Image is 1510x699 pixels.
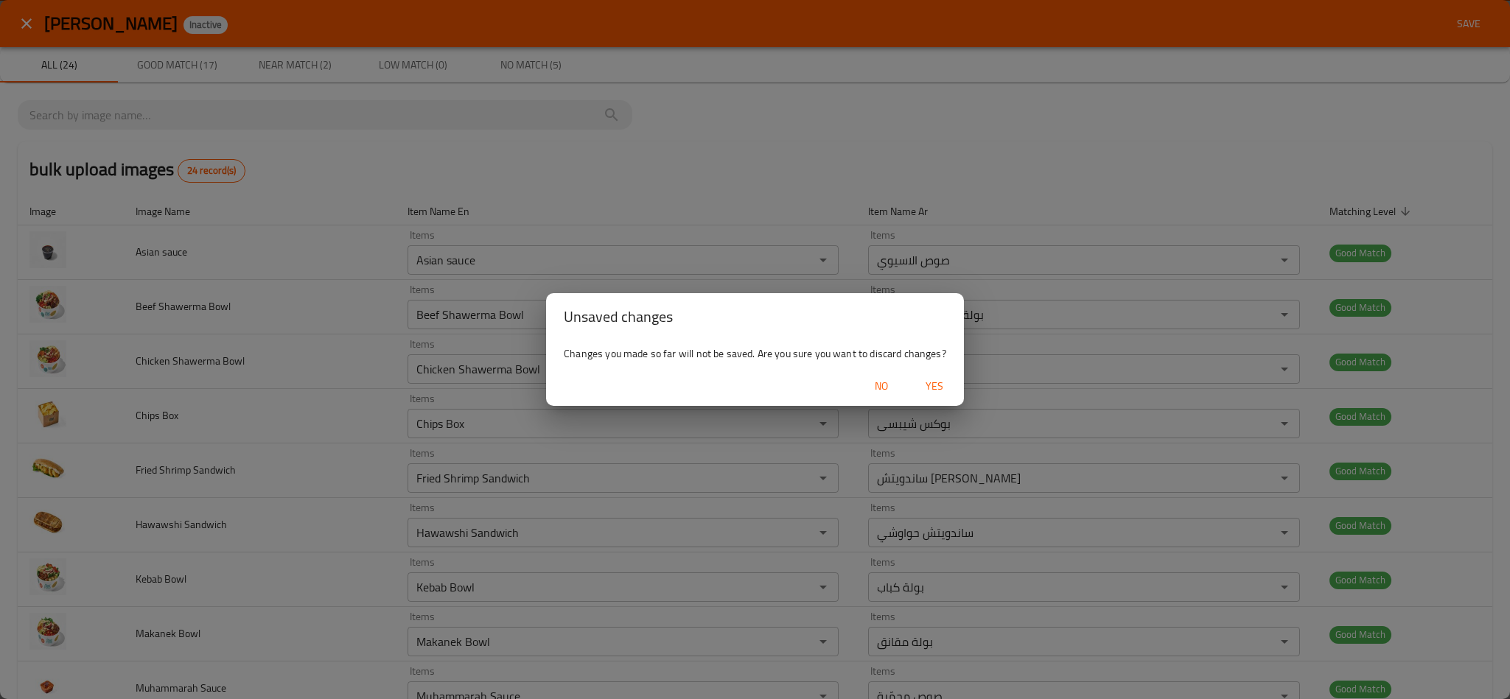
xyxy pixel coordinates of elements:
[858,373,905,400] button: No
[911,373,958,400] button: Yes
[864,377,899,396] span: No
[546,340,964,367] div: Changes you made so far will not be saved. Are you sure you want to discard changes?
[564,305,946,329] h2: Unsaved changes
[917,377,952,396] span: Yes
